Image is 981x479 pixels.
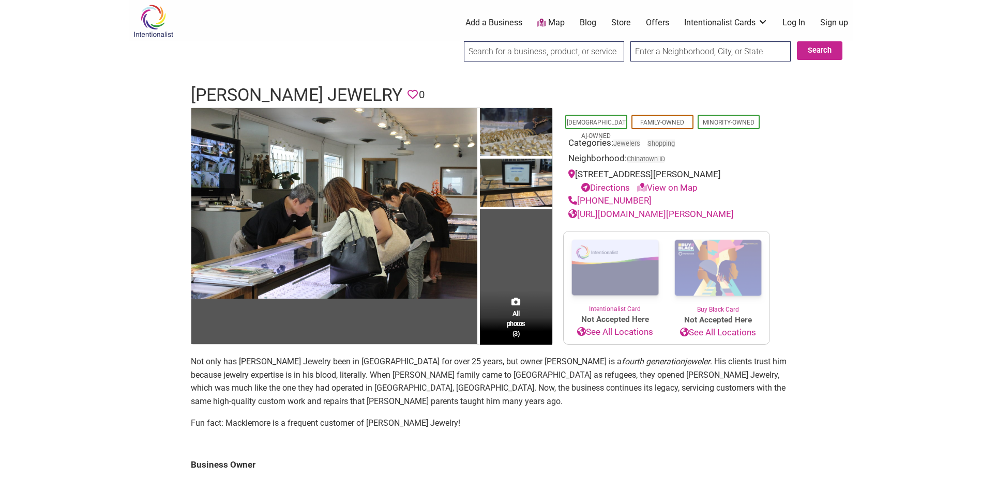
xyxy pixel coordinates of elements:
[684,17,768,28] a: Intentionalist Cards
[191,416,791,430] p: Fun fact: Macklemore is a frequent customer of [PERSON_NAME] Jewelry!
[564,314,667,326] span: Not Accepted Here
[419,87,425,103] span: 0
[797,41,842,60] button: Search
[568,136,765,152] div: Categories:
[685,357,710,366] i: jeweler
[581,182,630,193] a: Directions
[637,182,698,193] a: View on Map
[507,308,525,338] span: All photos (3)
[640,119,684,126] a: Family-Owned
[567,119,626,140] a: [DEMOGRAPHIC_DATA]-Owned
[611,17,631,28] a: Store
[564,326,667,339] a: See All Locations
[647,140,675,147] a: Shopping
[129,4,178,38] img: Intentionalist
[191,355,791,408] p: Not only has [PERSON_NAME] Jewelry been in [GEOGRAPHIC_DATA] for over 25 years, but owner [PERSON...
[667,326,769,339] a: See All Locations
[820,17,848,28] a: Sign up
[564,231,667,304] img: Intentionalist Card
[703,119,754,126] a: Minority-Owned
[667,231,769,314] a: Buy Black Card
[630,41,791,61] input: Enter a Neighborhood, City, or State
[564,231,667,314] a: Intentionalist Card
[667,231,769,305] img: Buy Black Card
[667,314,769,326] span: Not Accepted Here
[622,357,685,366] em: fourth generation
[191,83,402,107] h1: [PERSON_NAME] Jewelry
[568,168,765,194] div: [STREET_ADDRESS][PERSON_NAME]
[537,17,565,29] a: Map
[646,17,669,28] a: Offers
[568,195,652,206] a: [PHONE_NUMBER]
[464,41,624,61] input: Search for a business, product, or service
[613,140,640,147] a: Jewelers
[568,152,765,168] div: Neighborhood:
[627,156,665,163] span: Chinatown ID
[465,17,522,28] a: Add a Business
[568,209,734,219] a: [URL][DOMAIN_NAME][PERSON_NAME]
[580,17,596,28] a: Blog
[782,17,805,28] a: Log In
